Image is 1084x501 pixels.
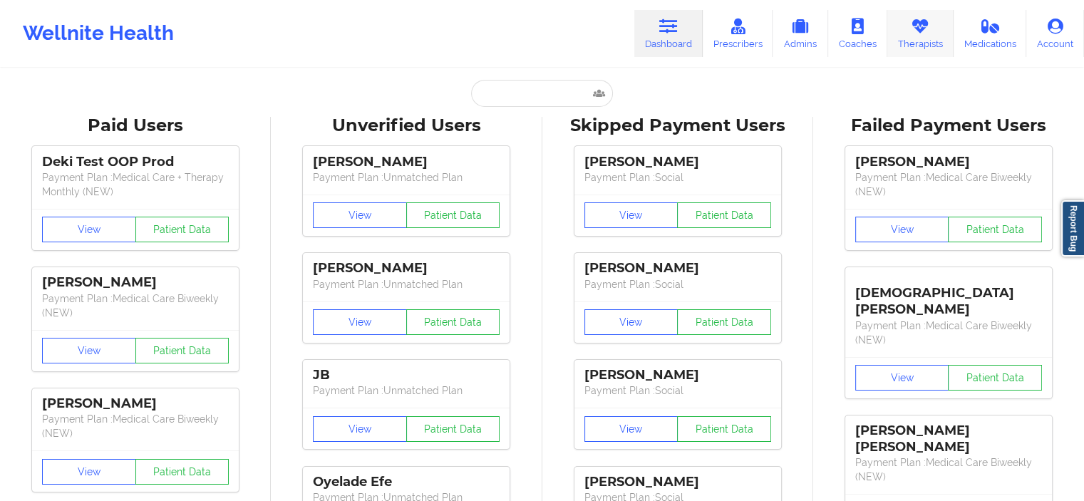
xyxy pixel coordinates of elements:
[313,474,500,490] div: Oyelade Efe
[855,217,949,242] button: View
[42,291,229,320] p: Payment Plan : Medical Care Biweekly (NEW)
[406,309,500,335] button: Patient Data
[42,217,136,242] button: View
[948,217,1042,242] button: Patient Data
[42,412,229,440] p: Payment Plan : Medical Care Biweekly (NEW)
[42,459,136,485] button: View
[855,319,1042,347] p: Payment Plan : Medical Care Biweekly (NEW)
[584,416,678,442] button: View
[823,115,1074,137] div: Failed Payment Users
[406,202,500,228] button: Patient Data
[948,365,1042,391] button: Patient Data
[406,416,500,442] button: Patient Data
[42,338,136,363] button: View
[135,459,229,485] button: Patient Data
[855,170,1042,199] p: Payment Plan : Medical Care Biweekly (NEW)
[135,338,229,363] button: Patient Data
[828,10,887,57] a: Coaches
[313,416,407,442] button: View
[313,202,407,228] button: View
[954,10,1027,57] a: Medications
[773,10,828,57] a: Admins
[677,416,771,442] button: Patient Data
[855,455,1042,484] p: Payment Plan : Medical Care Biweekly (NEW)
[677,202,771,228] button: Patient Data
[42,396,229,412] div: [PERSON_NAME]
[887,10,954,57] a: Therapists
[855,274,1042,318] div: [DEMOGRAPHIC_DATA][PERSON_NAME]
[584,260,771,277] div: [PERSON_NAME]
[42,154,229,170] div: Deki Test OOP Prod
[855,154,1042,170] div: [PERSON_NAME]
[313,309,407,335] button: View
[313,154,500,170] div: [PERSON_NAME]
[10,115,261,137] div: Paid Users
[281,115,532,137] div: Unverified Users
[313,260,500,277] div: [PERSON_NAME]
[584,367,771,383] div: [PERSON_NAME]
[677,309,771,335] button: Patient Data
[584,383,771,398] p: Payment Plan : Social
[313,367,500,383] div: JB
[584,202,678,228] button: View
[313,170,500,185] p: Payment Plan : Unmatched Plan
[634,10,703,57] a: Dashboard
[584,154,771,170] div: [PERSON_NAME]
[135,217,229,242] button: Patient Data
[42,170,229,199] p: Payment Plan : Medical Care + Therapy Monthly (NEW)
[584,309,678,335] button: View
[313,277,500,291] p: Payment Plan : Unmatched Plan
[584,474,771,490] div: [PERSON_NAME]
[855,423,1042,455] div: [PERSON_NAME] [PERSON_NAME]
[552,115,803,137] div: Skipped Payment Users
[584,170,771,185] p: Payment Plan : Social
[584,277,771,291] p: Payment Plan : Social
[42,274,229,291] div: [PERSON_NAME]
[855,365,949,391] button: View
[1061,200,1084,257] a: Report Bug
[1026,10,1084,57] a: Account
[313,383,500,398] p: Payment Plan : Unmatched Plan
[703,10,773,57] a: Prescribers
